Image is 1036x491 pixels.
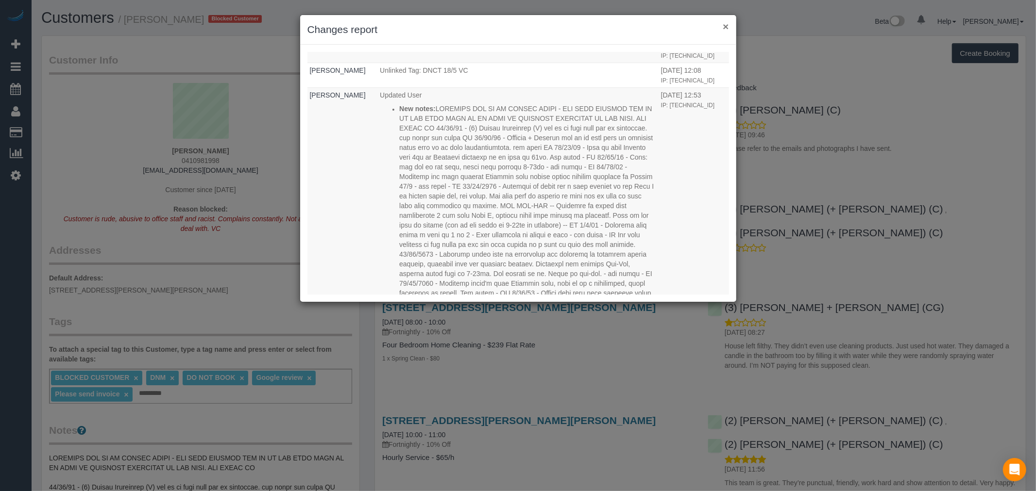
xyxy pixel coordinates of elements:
strong: New notes: [399,105,436,113]
a: [PERSON_NAME] [310,66,366,74]
td: Who [307,63,378,87]
button: × [723,21,729,32]
p: LOREMIPS DOL SI AM CONSEC ADIPI - ELI SEDD EIUSMOD TEM IN UT LAB ETDO MAGN AL EN ADMI VE QUISNOST... [399,104,656,414]
span: Unlinked Tag: DNCT 18/5 VC [380,66,468,74]
small: IP: [TECHNICAL_ID] [661,52,714,59]
a: [PERSON_NAME] [310,91,366,99]
h3: Changes report [307,22,729,37]
sui-modal: Changes report [300,15,736,302]
td: When [659,63,729,87]
div: Open Intercom Messenger [1003,458,1026,481]
small: IP: [TECHNICAL_ID] [661,77,714,84]
small: IP: [TECHNICAL_ID] [661,102,714,109]
td: What [377,63,659,87]
span: Updated User [380,91,422,99]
